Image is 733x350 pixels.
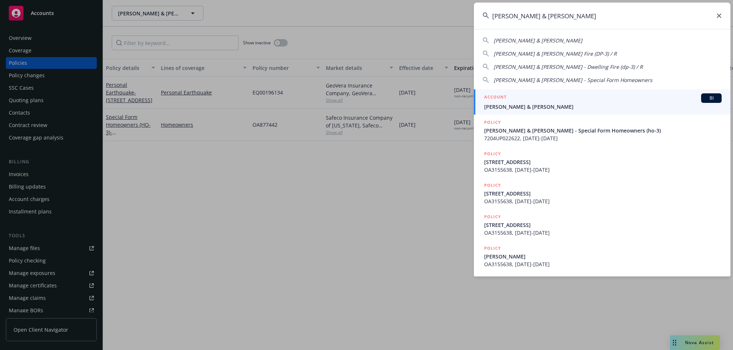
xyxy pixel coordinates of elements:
h5: ACCOUNT [484,93,507,102]
span: [PERSON_NAME] [484,253,722,260]
a: ACCOUNTBI[PERSON_NAME] & [PERSON_NAME] [474,89,730,115]
span: [STREET_ADDRESS] [484,158,722,166]
h5: POLICY [484,245,501,252]
span: [PERSON_NAME] & [PERSON_NAME] [484,103,722,111]
a: POLICY[STREET_ADDRESS]OA3155638, [DATE]-[DATE] [474,209,730,241]
a: POLICY[STREET_ADDRESS]OA3155638, [DATE]-[DATE] [474,178,730,209]
span: OA3155638, [DATE]-[DATE] [484,229,722,237]
span: [PERSON_NAME] & [PERSON_NAME] - Special Form Homeowners (ho-3) [484,127,722,134]
span: OA3155638, [DATE]-[DATE] [484,197,722,205]
h5: POLICY [484,213,501,220]
h5: POLICY [484,119,501,126]
span: [PERSON_NAME] & [PERSON_NAME] - Dwelling Fire (dp-3) / R [494,63,643,70]
span: BI [704,95,719,101]
h5: POLICY [484,150,501,157]
span: [STREET_ADDRESS] [484,221,722,229]
span: [PERSON_NAME] & [PERSON_NAME] Fire (DP-3) / R [494,50,617,57]
input: Search... [474,3,730,29]
span: [PERSON_NAME] & [PERSON_NAME] [494,37,582,44]
span: [PERSON_NAME] & [PERSON_NAME] - Special Form Homeowners [494,77,652,83]
a: POLICY[STREET_ADDRESS]OA3155638, [DATE]-[DATE] [474,146,730,178]
span: OA3155638, [DATE]-[DATE] [484,260,722,268]
h5: POLICY [484,182,501,189]
a: POLICY[PERSON_NAME]OA3155638, [DATE]-[DATE] [474,241,730,272]
span: 7204UP022622, [DATE]-[DATE] [484,134,722,142]
a: POLICY[PERSON_NAME] & [PERSON_NAME] - Special Form Homeowners (ho-3)7204UP022622, [DATE]-[DATE] [474,115,730,146]
span: OA3155638, [DATE]-[DATE] [484,166,722,174]
span: [STREET_ADDRESS] [484,190,722,197]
